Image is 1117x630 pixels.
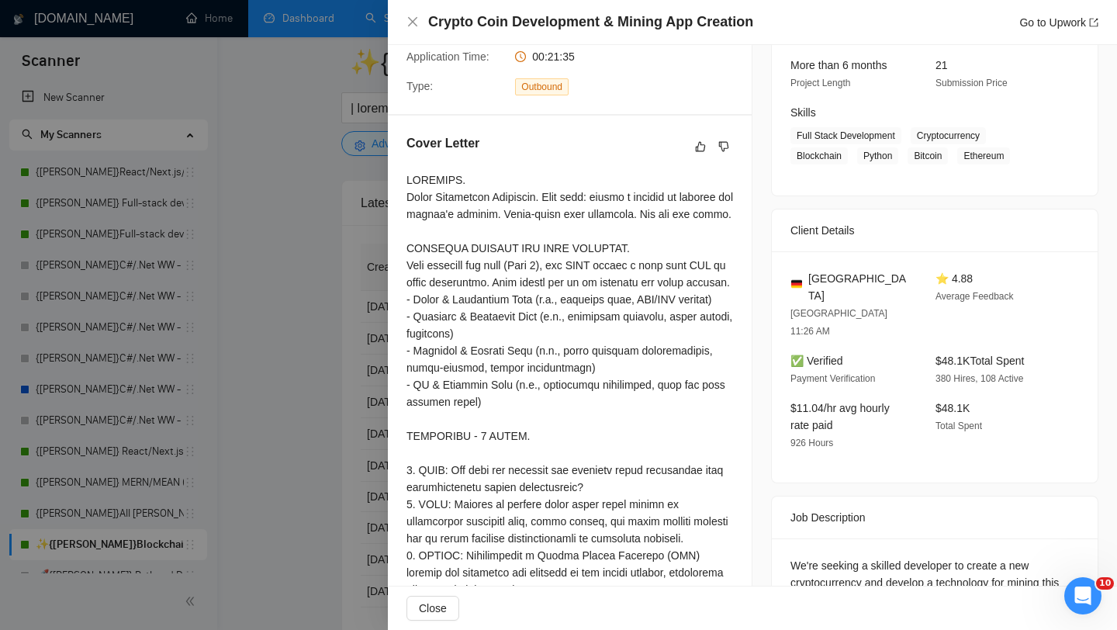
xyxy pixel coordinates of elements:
span: 21 [935,59,948,71]
span: Blockchain [790,147,848,164]
span: $11.04/hr avg hourly rate paid [790,402,890,431]
span: $48.1K [935,402,970,414]
span: dislike [718,140,729,153]
span: ⭐ 4.88 [935,272,973,285]
span: export [1089,18,1098,27]
span: Close [419,600,447,617]
span: ✅ Verified [790,355,843,367]
span: clock-circle [515,51,526,62]
span: Type: [406,80,433,92]
span: Submission Price [935,78,1008,88]
span: Cryptocurrency [911,127,986,144]
span: Bitcoin [908,147,948,164]
iframe: Intercom live chat [1064,577,1101,614]
span: [GEOGRAPHIC_DATA] [808,270,911,304]
span: Average Feedback [935,291,1014,302]
button: dislike [714,137,733,156]
button: Close [406,596,459,621]
span: Outbound [515,78,569,95]
img: 🇩🇪 [791,279,802,289]
span: Project Length [790,78,850,88]
span: Full Stack Development [790,127,901,144]
span: 926 Hours [790,438,833,448]
span: Application Time: [406,50,489,63]
span: like [695,140,706,153]
span: 380 Hires, 108 Active [935,373,1023,384]
h4: Crypto Coin Development & Mining App Creation [428,12,753,32]
span: Payment Verification [790,373,875,384]
h5: Cover Letter [406,134,479,153]
span: $48.1K Total Spent [935,355,1024,367]
div: Job Description [790,497,1079,538]
div: Client Details [790,209,1079,251]
span: Python [857,147,898,164]
span: close [406,16,419,28]
span: 10 [1096,577,1114,590]
span: Ethereum [957,147,1010,164]
span: 00:21:35 [532,50,575,63]
span: [GEOGRAPHIC_DATA] 11:26 AM [790,308,887,337]
span: Skills [790,106,816,119]
span: More than 6 months [790,59,887,71]
button: like [691,137,710,156]
span: Total Spent [935,421,982,431]
button: Close [406,16,419,29]
a: Go to Upworkexport [1019,16,1098,29]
